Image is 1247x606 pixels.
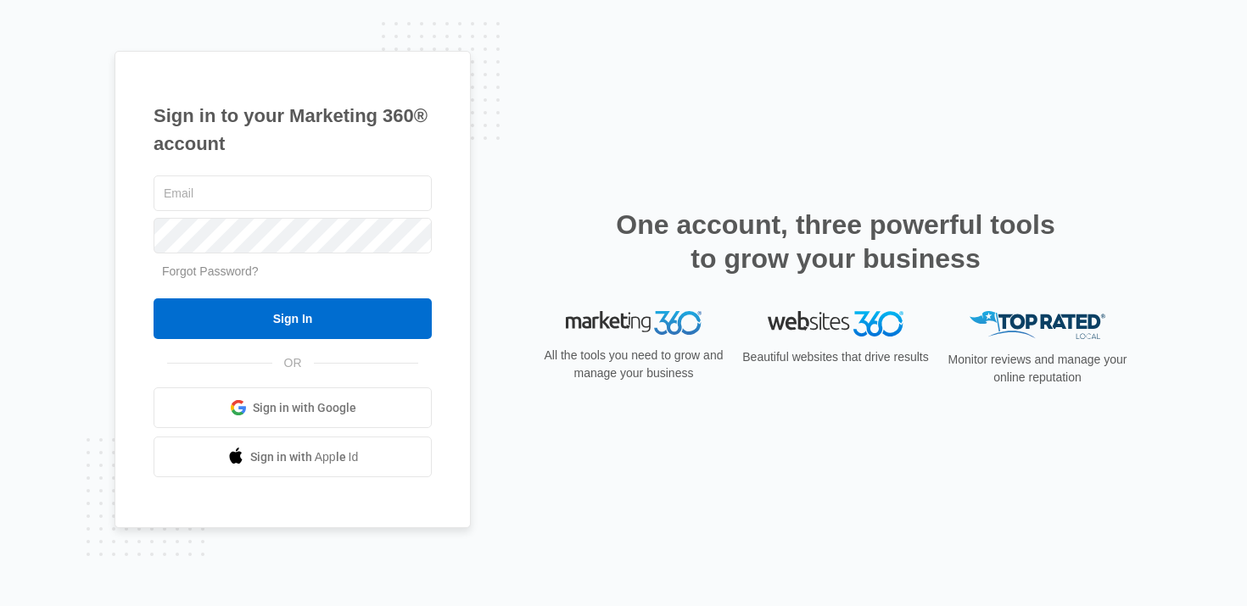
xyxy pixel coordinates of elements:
[154,436,432,477] a: Sign in with Apple Id
[154,298,432,339] input: Sign In
[162,264,259,278] a: Forgot Password?
[154,175,432,211] input: Email
[250,448,359,466] span: Sign in with Apple Id
[970,311,1105,339] img: Top Rated Local
[566,311,702,335] img: Marketing 360
[768,311,903,336] img: Websites 360
[272,354,314,372] span: OR
[154,102,432,158] h1: Sign in to your Marketing 360® account
[539,347,729,382] p: All the tools you need to grow and manage your business
[253,399,356,417] span: Sign in with Google
[154,387,432,428] a: Sign in with Google
[611,208,1060,275] h2: One account, three powerful tools to grow your business
[741,348,931,366] p: Beautiful websites that drive results
[942,351,1132,386] p: Monitor reviews and manage your online reputation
